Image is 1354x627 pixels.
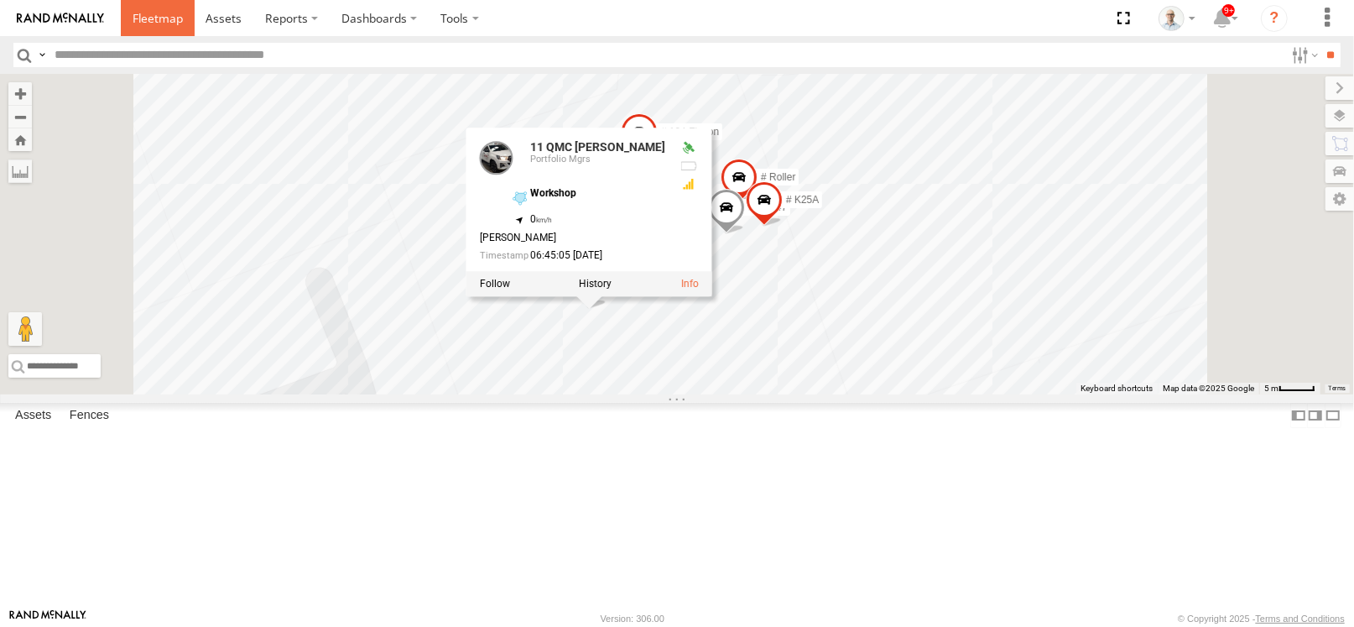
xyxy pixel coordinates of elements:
[601,614,664,624] div: Version: 306.00
[1325,403,1341,427] label: Hide Summary Table
[530,141,665,154] a: 11 QMC [PERSON_NAME]
[786,194,819,206] span: # K25A
[661,126,719,138] span: # 104 Flocon
[1178,614,1345,624] div: © Copyright 2025 -
[1163,384,1254,393] span: Map data ©2025 Google
[679,159,699,173] div: No battery health information received from this device.
[530,214,553,226] span: 0
[480,250,665,261] div: Date/time of location update
[530,189,665,200] div: Workshop
[8,159,32,183] label: Measure
[681,278,699,290] a: View Asset Details
[1261,5,1288,32] i: ?
[8,312,42,346] button: Drag Pegman onto the map to open Street View
[1153,6,1201,31] div: Kurt Byers
[61,404,117,427] label: Fences
[761,171,795,183] span: # Roller
[679,142,699,155] div: Valid GPS Fix
[579,278,612,290] label: View Asset History
[480,278,510,290] label: Realtime tracking of Asset
[7,404,60,427] label: Assets
[8,105,32,128] button: Zoom out
[35,43,49,67] label: Search Query
[1325,187,1354,211] label: Map Settings
[9,610,86,627] a: Visit our Website
[8,82,32,105] button: Zoom in
[1285,43,1321,67] label: Search Filter Options
[17,13,104,24] img: rand-logo.svg
[1329,385,1346,392] a: Terms (opens in new tab)
[480,233,665,243] div: [PERSON_NAME]
[8,128,32,151] button: Zoom Home
[1307,403,1324,427] label: Dock Summary Table to the Right
[480,142,513,175] a: View Asset Details
[1081,383,1153,394] button: Keyboard shortcuts
[679,178,699,191] div: GSM Signal = 3
[1264,384,1278,393] span: 5 m
[1256,614,1345,624] a: Terms and Conditions
[1259,383,1320,394] button: Map Scale: 5 m per 40 pixels
[530,154,665,165] div: Portfolio Mgrs
[1290,403,1307,427] label: Dock Summary Table to the Left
